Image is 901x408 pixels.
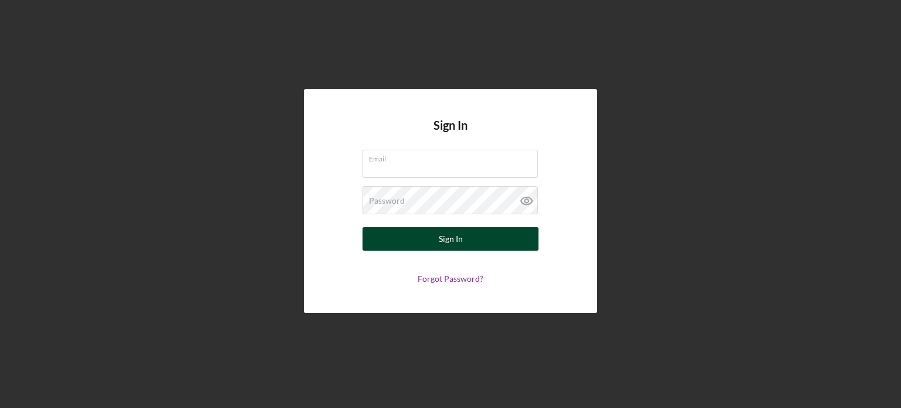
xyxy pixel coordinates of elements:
div: Sign In [439,227,463,251]
label: Password [369,196,405,205]
h4: Sign In [433,119,468,150]
button: Sign In [363,227,538,251]
a: Forgot Password? [418,274,483,284]
label: Email [369,150,538,163]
